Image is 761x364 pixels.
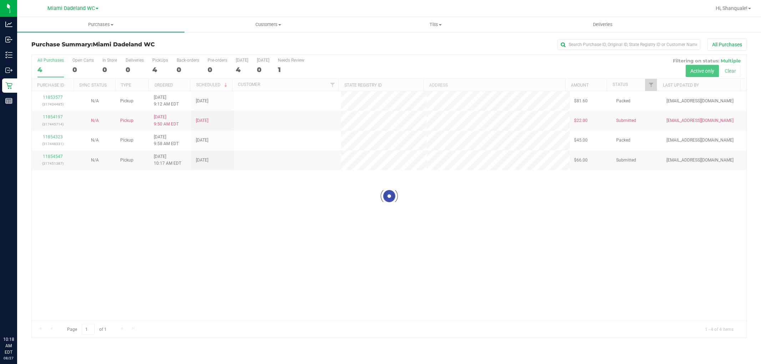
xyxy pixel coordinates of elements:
inline-svg: Inbound [5,36,12,43]
span: Deliveries [583,21,622,28]
p: 10:18 AM EDT [3,336,14,355]
h3: Purchase Summary: [31,41,270,48]
a: Deliveries [519,17,686,32]
inline-svg: Inventory [5,51,12,58]
button: All Purchases [707,39,747,51]
span: Miami Dadeland WC [47,5,95,11]
inline-svg: Analytics [5,21,12,28]
span: Miami Dadeland WC [93,41,155,48]
input: Search Purchase ID, Original ID, State Registry ID or Customer Name... [558,39,700,50]
a: Tills [352,17,519,32]
inline-svg: Reports [5,97,12,104]
p: 08/27 [3,355,14,361]
a: Purchases [17,17,184,32]
span: Hi, Shanquale! [716,5,747,11]
iframe: Resource center [7,307,29,328]
inline-svg: Retail [5,82,12,89]
span: Purchases [17,21,184,28]
span: Customers [185,21,351,28]
a: Customers [184,17,352,32]
inline-svg: Outbound [5,67,12,74]
span: Tills [352,21,519,28]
